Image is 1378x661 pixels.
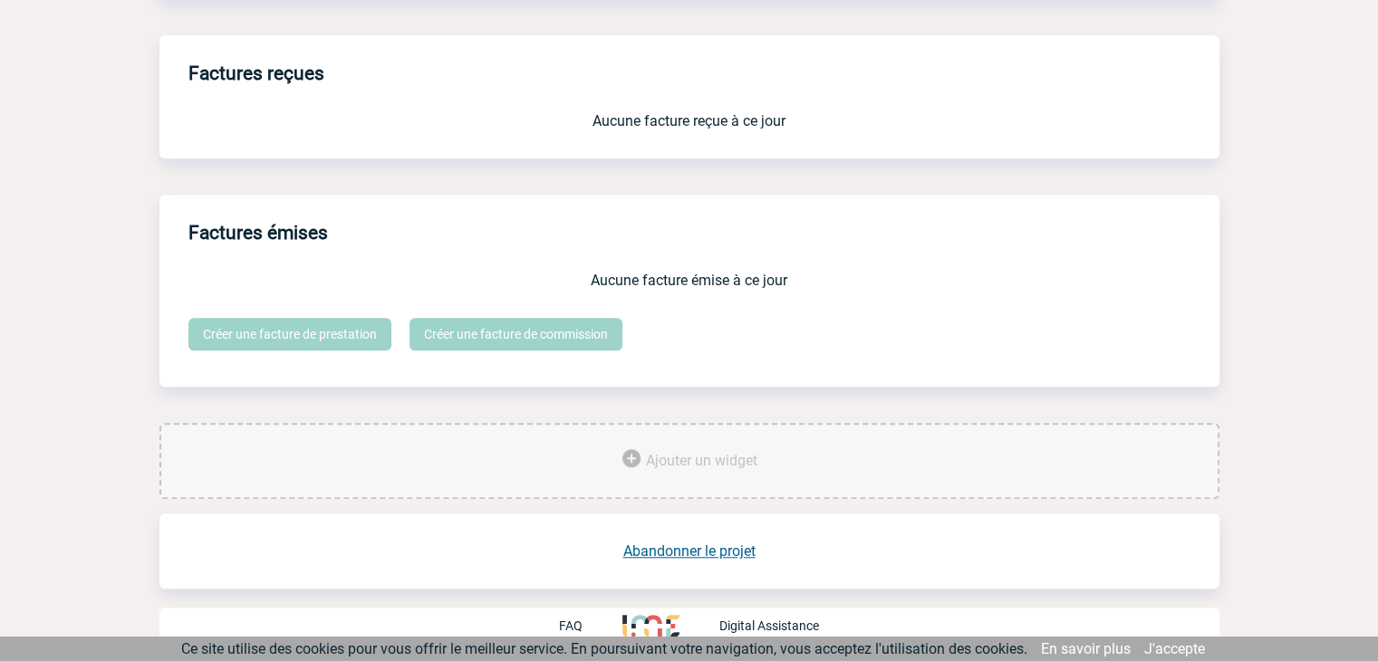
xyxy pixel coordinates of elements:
[1041,640,1131,657] a: En savoir plus
[410,318,622,350] a: Créer une facture de commission
[622,615,679,637] img: http://www.idealmeetingsevents.fr/
[559,617,622,634] a: FAQ
[188,318,391,350] a: Créer une facture de prestation
[623,542,756,560] a: Abandonner le projet
[188,209,1219,257] h3: Factures émises
[188,272,1190,289] p: Aucune facture émise à ce jour
[159,423,1219,499] div: Ajouter des outils d'aide à la gestion de votre événement
[188,112,1190,129] p: Aucune facture reçue à ce jour
[188,50,1219,98] h3: Factures reçues
[646,452,757,469] span: Ajouter un widget
[181,640,1027,657] span: Ce site utilise des cookies pour vous offrir le meilleur service. En poursuivant votre navigation...
[1144,640,1205,657] a: J'accepte
[719,618,819,633] p: Digital Assistance
[559,618,583,633] p: FAQ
